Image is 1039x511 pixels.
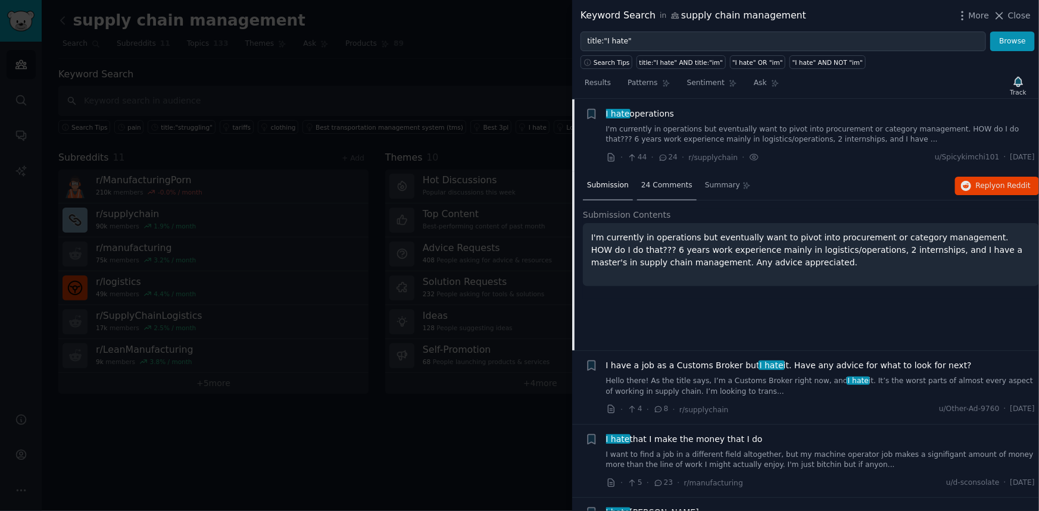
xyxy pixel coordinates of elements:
[993,10,1031,22] button: Close
[620,403,623,416] span: ·
[790,55,865,69] a: "I hate" AND NOT "im"
[956,10,990,22] button: More
[1010,404,1035,415] span: [DATE]
[581,74,615,98] a: Results
[605,434,631,444] span: I hate
[969,10,990,22] span: More
[1010,478,1035,488] span: [DATE]
[990,32,1035,52] button: Browse
[627,152,647,163] span: 44
[1008,10,1031,22] span: Close
[606,359,972,372] a: I have a job as a Customs Broker butI hateit. Have any advice for what to look for next?
[591,231,1031,269] p: I'm currently in operations but eventually want to pivot into procurement or category management....
[606,108,675,120] a: I hateoperations
[653,404,668,415] span: 8
[935,152,1000,163] span: u/Spicykimchi101
[1010,152,1035,163] span: [DATE]
[996,181,1031,190] span: on Reddit
[585,78,611,89] span: Results
[976,181,1031,192] span: Reply
[605,109,631,118] span: I hate
[606,433,763,446] span: that I make the money that I do
[742,151,744,164] span: ·
[732,58,783,67] div: "I hate" OR "im"
[955,177,1039,196] button: Replyon Reddit
[581,55,632,69] button: Search Tips
[673,403,675,416] span: ·
[754,78,767,89] span: Ask
[647,476,649,489] span: ·
[939,404,1000,415] span: u/Other-Ad-9760
[606,433,763,446] a: I hatethat I make the money that I do
[1004,152,1006,163] span: ·
[792,58,863,67] div: "I hate" AND NOT "im"
[627,404,642,415] span: 4
[651,151,654,164] span: ·
[679,406,729,414] span: r/supplychain
[623,74,674,98] a: Patterns
[636,55,726,69] a: title:"I hate" AND title:"im"
[583,209,671,221] span: Submission Contents
[684,479,743,487] span: r/manufacturing
[581,8,806,23] div: Keyword Search supply chain management
[639,58,723,67] div: title:"I hate" AND title:"im"
[647,403,649,416] span: ·
[750,74,784,98] a: Ask
[606,108,675,120] span: operations
[687,78,725,89] span: Sentiment
[660,11,666,21] span: in
[847,377,870,385] span: I hate
[946,478,1000,488] span: u/d-sconsolate
[606,124,1035,145] a: I'm currently in operations but eventually want to pivot into procurement or category management....
[705,180,740,191] span: Summary
[606,450,1035,471] a: I want to find a job in a different field altogether, but my machine operator job makes a signifi...
[1004,478,1006,488] span: ·
[641,180,692,191] span: 24 Comments
[628,78,657,89] span: Patterns
[677,476,679,489] span: ·
[682,151,684,164] span: ·
[594,58,630,67] span: Search Tips
[683,74,741,98] a: Sentiment
[1006,73,1031,98] button: Track
[581,32,986,52] input: Try a keyword related to your business
[627,478,642,488] span: 5
[1004,404,1006,415] span: ·
[606,376,1035,397] a: Hello there! As the title says, I’m a Customs Broker right now, andI hateit. It’s the worst parts...
[730,55,786,69] a: "I hate" OR "im"
[620,151,623,164] span: ·
[587,180,629,191] span: Submission
[759,360,785,370] span: I hate
[658,152,678,163] span: 24
[606,359,972,372] span: I have a job as a Customs Broker but it. Have any advice for what to look for next?
[653,478,673,488] span: 23
[1010,88,1026,96] div: Track
[620,476,623,489] span: ·
[689,153,738,162] span: r/supplychain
